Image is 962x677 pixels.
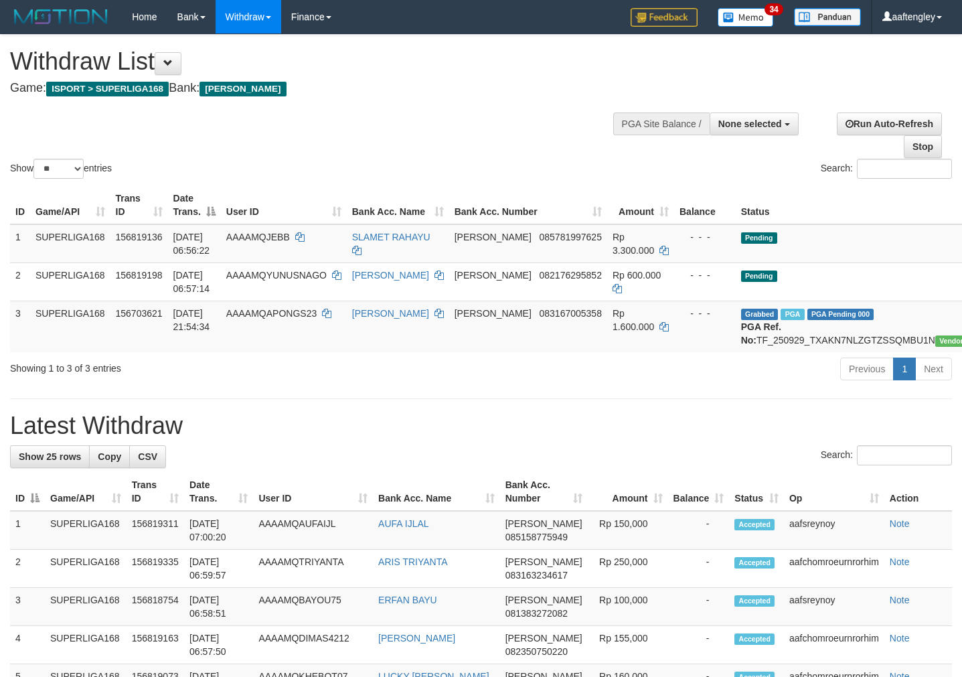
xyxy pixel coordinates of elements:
span: Show 25 rows [19,451,81,462]
td: AAAAMQAUFAIJL [253,511,373,550]
th: Game/API: activate to sort column ascending [45,473,127,511]
a: ERFAN BAYU [378,595,437,605]
input: Search: [857,159,952,179]
a: Previous [840,358,894,380]
a: Note [890,556,910,567]
a: [PERSON_NAME] [378,633,455,644]
h1: Withdraw List [10,48,628,75]
td: [DATE] 06:59:57 [184,550,253,588]
th: User ID: activate to sort column ascending [221,186,347,224]
span: Accepted [734,595,775,607]
span: Copy 083167005358 to clipboard [539,308,601,319]
td: SUPERLIGA168 [45,511,127,550]
span: Marked by aafchhiseyha [781,309,804,320]
td: aafsreynoy [784,588,884,626]
td: aafsreynoy [784,511,884,550]
td: AAAAMQTRIYANTA [253,550,373,588]
h1: Latest Withdraw [10,412,952,439]
label: Show entries [10,159,112,179]
span: [PERSON_NAME] [505,633,582,644]
td: aafchomroeurnrorhim [784,550,884,588]
span: [DATE] 21:54:34 [173,308,210,332]
a: Stop [904,135,942,158]
th: ID: activate to sort column descending [10,473,45,511]
td: SUPERLIGA168 [45,550,127,588]
b: PGA Ref. No: [741,321,781,346]
span: Rp 600.000 [613,270,661,281]
span: Copy 083163234617 to clipboard [505,570,568,581]
span: 34 [765,3,783,15]
span: Copy 085781997625 to clipboard [539,232,601,242]
td: 1 [10,511,45,550]
span: ISPORT > SUPERLIGA168 [46,82,169,96]
span: Copy 082176295852 to clipboard [539,270,601,281]
td: Rp 155,000 [588,626,668,664]
th: Status: activate to sort column ascending [729,473,784,511]
span: Copy 085158775949 to clipboard [505,532,568,542]
td: 4 [10,626,45,664]
th: Op: activate to sort column ascending [784,473,884,511]
td: - [668,588,730,626]
td: 3 [10,588,45,626]
span: AAAAMQJEBB [226,232,290,242]
h4: Game: Bank: [10,82,628,95]
label: Search: [821,445,952,465]
span: [PERSON_NAME] [455,232,532,242]
span: [DATE] 06:56:22 [173,232,210,256]
span: [PERSON_NAME] [199,82,286,96]
span: 156703621 [116,308,163,319]
a: Note [890,633,910,644]
th: Trans ID: activate to sort column ascending [127,473,184,511]
div: PGA Site Balance / [613,112,710,135]
span: CSV [138,451,157,462]
img: Feedback.jpg [631,8,698,27]
a: CSV [129,445,166,468]
span: Pending [741,271,777,282]
span: Grabbed [741,309,779,320]
img: Button%20Memo.svg [718,8,774,27]
th: Trans ID: activate to sort column ascending [110,186,168,224]
span: PGA Pending [807,309,874,320]
a: SLAMET RAHAYU [352,232,430,242]
span: Accepted [734,633,775,645]
span: Copy 081383272082 to clipboard [505,608,568,619]
td: SUPERLIGA168 [30,262,110,301]
td: 2 [10,550,45,588]
input: Search: [857,445,952,465]
th: Balance [674,186,736,224]
a: Copy [89,445,130,468]
th: Date Trans.: activate to sort column ascending [184,473,253,511]
th: Date Trans.: activate to sort column descending [168,186,221,224]
td: aafchomroeurnrorhim [784,626,884,664]
td: SUPERLIGA168 [45,626,127,664]
th: Bank Acc. Name: activate to sort column ascending [373,473,500,511]
span: AAAAMQYUNUSNAGO [226,270,327,281]
button: None selected [710,112,799,135]
td: 156819163 [127,626,184,664]
span: Pending [741,232,777,244]
td: AAAAMQBAYOU75 [253,588,373,626]
span: [PERSON_NAME] [455,308,532,319]
td: [DATE] 06:57:50 [184,626,253,664]
a: 1 [893,358,916,380]
td: SUPERLIGA168 [30,301,110,352]
th: Bank Acc. Number: activate to sort column ascending [500,473,588,511]
td: 2 [10,262,30,301]
td: - [668,550,730,588]
a: Run Auto-Refresh [837,112,942,135]
td: AAAAMQDIMAS4212 [253,626,373,664]
span: [PERSON_NAME] [505,556,582,567]
th: Action [884,473,952,511]
span: Rp 1.600.000 [613,308,654,332]
label: Search: [821,159,952,179]
td: [DATE] 07:00:20 [184,511,253,550]
th: Balance: activate to sort column ascending [668,473,730,511]
td: 156819335 [127,550,184,588]
span: Accepted [734,557,775,569]
span: Copy [98,451,121,462]
span: [PERSON_NAME] [455,270,532,281]
th: Amount: activate to sort column ascending [588,473,668,511]
th: Game/API: activate to sort column ascending [30,186,110,224]
a: [PERSON_NAME] [352,270,429,281]
td: 3 [10,301,30,352]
